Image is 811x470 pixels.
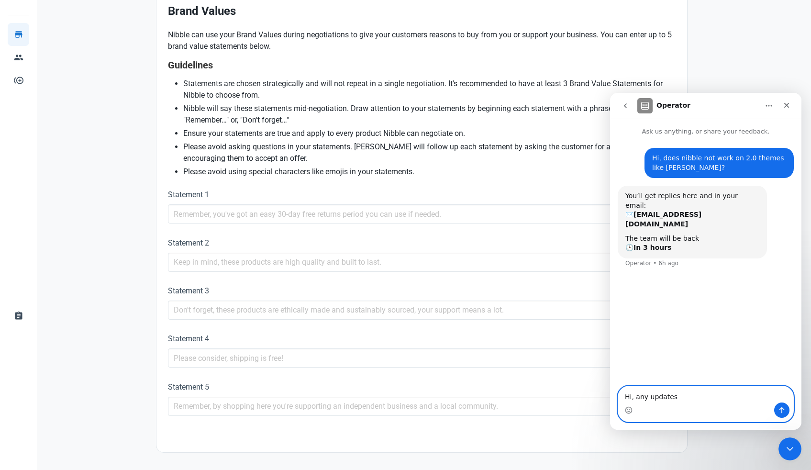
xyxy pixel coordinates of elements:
h2: Brand Values [168,5,676,18]
span: store [14,29,23,38]
div: 0/180 [168,419,676,429]
div: 0/180 [168,371,676,381]
span: assignment [14,310,23,320]
p: Nibble can use your Brand Values during negotiations to give your customers reasons to buy from y... [168,29,676,52]
div: 0/180 [168,275,676,285]
span: people [14,52,23,61]
input: Please consider, shipping is free! [168,348,676,368]
li: Statements are chosen strategically and will not repeat in a single negotiation. It's recommended... [183,78,676,101]
div: 0/180 [168,227,676,237]
label: Statement 1 [168,189,676,201]
a: assignment [8,304,29,327]
label: Statement 4 [168,333,676,345]
h4: Guidelines [168,60,676,71]
li: Ensure your statements are true and apply to every product Nibble can negotiate on. [183,128,676,139]
label: Statement 2 [168,237,676,249]
div: 0/180 [168,323,676,334]
li: Nibble will say these statements mid-negotiation. Draw attention to your statements by beginning ... [183,103,676,126]
input: Keep in mind, these products are high quality and built to last. [168,253,676,272]
li: Please avoid asking questions in your statements. [PERSON_NAME] will follow up each statement by ... [183,141,676,164]
a: people [8,46,29,69]
label: Statement 3 [168,285,676,297]
label: Statement 5 [168,381,676,393]
input: Don't forget, these products are ethically made and sustainably sourced, your support means a lot. [168,301,676,320]
span: control_point_duplicate [14,75,23,84]
iframe: Intercom live chat [778,437,801,460]
input: Remember, by shopping here you're supporting an independent business and a local community. [168,397,676,416]
iframe: Intercom live chat [610,93,801,430]
a: control_point_duplicate [8,69,29,92]
input: Remember, you've got an easy 30-day free returns period you can use if needed. [168,204,676,224]
a: store [8,23,29,46]
li: Please avoid using special characters like emojis in your statements. [183,166,676,178]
